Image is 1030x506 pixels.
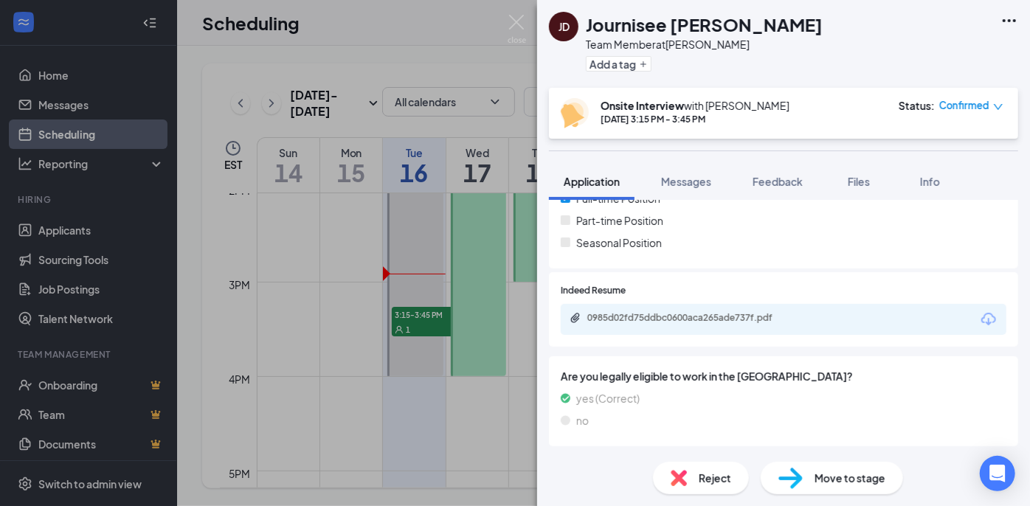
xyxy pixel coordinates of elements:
span: Feedback [753,175,803,188]
div: with [PERSON_NAME] [601,98,789,113]
span: Reject [699,470,731,486]
div: Team Member at [PERSON_NAME] [586,37,823,52]
svg: Ellipses [1000,12,1018,30]
span: Confirmed [939,98,989,113]
span: no [576,412,589,429]
span: Indeed Resume [561,284,626,298]
div: [DATE] 3:15 PM - 3:45 PM [601,113,789,125]
svg: Plus [639,60,648,69]
span: Files [848,175,870,188]
svg: Paperclip [570,312,581,324]
h1: Journisee [PERSON_NAME] [586,12,823,37]
span: Are you legally eligible to work in the [GEOGRAPHIC_DATA]? [561,368,1006,384]
span: yes (Correct) [576,390,640,406]
span: Move to stage [815,470,885,486]
a: Paperclip0985d02fd75ddbc0600aca265ade737f.pdf [570,312,809,326]
span: Messages [661,175,711,188]
div: JD [559,19,570,34]
div: Open Intercom Messenger [980,456,1015,491]
svg: Download [980,311,998,328]
span: down [993,102,1003,112]
span: Seasonal Position [576,235,662,251]
button: PlusAdd a tag [586,56,651,72]
div: 0985d02fd75ddbc0600aca265ade737f.pdf [587,312,794,324]
span: Application [564,175,620,188]
b: Onsite Interview [601,99,684,112]
span: Part-time Position [576,212,663,229]
div: Status : [899,98,935,113]
span: Info [920,175,940,188]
